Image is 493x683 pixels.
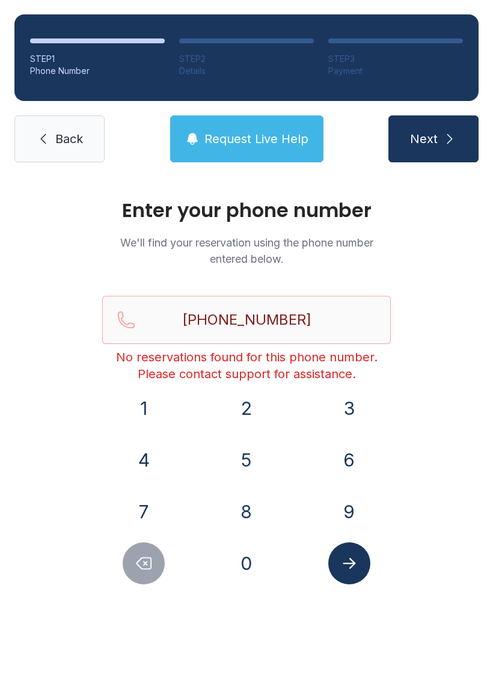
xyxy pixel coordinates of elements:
button: 7 [123,491,165,533]
button: Delete number [123,542,165,584]
input: Reservation phone number [102,296,391,344]
div: Phone Number [30,65,165,77]
button: 6 [328,439,370,481]
div: STEP 2 [179,53,314,65]
button: 4 [123,439,165,481]
button: 0 [225,542,268,584]
div: No reservations found for this phone number. Please contact support for assistance. [102,349,391,382]
h1: Enter your phone number [102,201,391,220]
button: 3 [328,387,370,429]
span: Next [410,130,438,147]
button: 2 [225,387,268,429]
div: Payment [328,65,463,77]
span: Request Live Help [204,130,308,147]
button: 1 [123,387,165,429]
button: 5 [225,439,268,481]
button: Submit lookup form [328,542,370,584]
div: STEP 1 [30,53,165,65]
span: Back [55,130,83,147]
p: We'll find your reservation using the phone number entered below. [102,234,391,267]
div: Details [179,65,314,77]
button: 9 [328,491,370,533]
button: 8 [225,491,268,533]
div: STEP 3 [328,53,463,65]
